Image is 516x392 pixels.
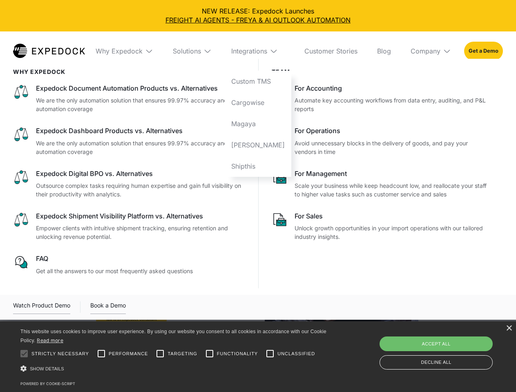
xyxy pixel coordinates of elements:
span: Targeting [168,350,197,357]
div: For Management [295,169,490,178]
div: Why Expedock [96,47,143,55]
a: [PERSON_NAME] [225,134,291,156]
p: We are the only automation solution that ensures 99.97% accuracy and 100% automation coverage [36,139,245,156]
a: For AccountingAutomate key accounting workflows from data entry, auditing, and P&L reports [272,84,490,113]
a: Expedock Digital BPO vs. AlternativesOutsource complex tasks requiring human expertise and gain f... [13,169,245,198]
p: Avoid unnecessary blocks in the delivery of goods, and pay your vendors in time [295,139,490,156]
p: Get all the answers to our most frequently asked questions [36,267,245,275]
span: Show details [30,366,64,371]
p: Unlock growth opportunities in your import operations with our tailored industry insights. [295,224,490,241]
span: Functionality [217,350,258,357]
a: open lightbox [13,301,70,314]
div: Integrations [225,31,291,71]
div: For Sales [295,212,490,220]
span: This website uses cookies to improve user experience. By using our website you consent to all coo... [20,329,326,344]
div: Integrations [231,47,267,55]
div: WHy Expedock [13,69,245,76]
p: Scale your business while keep headcount low, and reallocate your staff to higher value tasks suc... [295,181,490,198]
p: Outsource complex tasks requiring human expertise and gain full visibility on their productivity ... [36,181,245,198]
div: Expedock Dashboard Products vs. Alternatives [36,126,245,135]
div: Watch Product Demo [13,301,70,314]
p: Empower clients with intuitive shipment tracking, ensuring retention and unlocking revenue potent... [36,224,245,241]
span: Strictly necessary [31,350,89,357]
div: Expedock Digital BPO vs. Alternatives [36,169,245,178]
iframe: Chat Widget [380,304,516,392]
a: For ManagementScale your business while keep headcount low, and reallocate your staff to higher v... [272,169,490,198]
a: Magaya [225,113,291,134]
a: Blog [371,31,398,71]
a: Cargowise [225,92,291,113]
div: For Operations [295,126,490,135]
div: FAQ [36,254,245,263]
div: Company [411,47,440,55]
div: Expedock Document Automation Products vs. Alternatives [36,84,245,93]
a: Expedock Shipment Visibility Platform vs. AlternativesEmpower clients with intuitive shipment tra... [13,212,245,241]
a: Book a Demo [90,301,126,314]
span: Unclassified [277,350,315,357]
a: Expedock Document Automation Products vs. AlternativesWe are the only automation solution that en... [13,84,245,113]
nav: Integrations [225,71,291,177]
div: Expedock Shipment Visibility Platform vs. Alternatives [36,212,245,220]
a: Custom TMS [225,71,291,92]
a: Shipthis [225,156,291,177]
div: Why Expedock [89,31,160,71]
a: Get a Demo [464,42,503,60]
div: Solutions [173,47,201,55]
p: We are the only automation solution that ensures 99.97% accuracy and 100% automation coverage [36,96,245,113]
div: Company [404,31,458,71]
a: For SalesUnlock growth opportunities in your import operations with our tailored industry insights. [272,212,490,241]
div: Team [272,69,490,76]
a: Customer Stories [298,31,364,71]
div: Show details [20,363,329,374]
div: For Accounting [295,84,490,93]
a: Read more [37,337,63,343]
div: NEW RELEASE: Expedock Launches [7,7,509,25]
a: Expedock Dashboard Products vs. AlternativesWe are the only automation solution that ensures 99.9... [13,126,245,156]
span: Performance [109,350,148,357]
p: Automate key accounting workflows from data entry, auditing, and P&L reports [295,96,490,113]
a: FREIGHT AI AGENTS - FREYA & AI OUTLOOK AUTOMATION [7,16,509,24]
a: For OperationsAvoid unnecessary blocks in the delivery of goods, and pay your vendors in time [272,126,490,156]
div: Solutions [166,31,218,71]
a: FAQGet all the answers to our most frequently asked questions [13,254,245,275]
a: Powered by cookie-script [20,381,75,386]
